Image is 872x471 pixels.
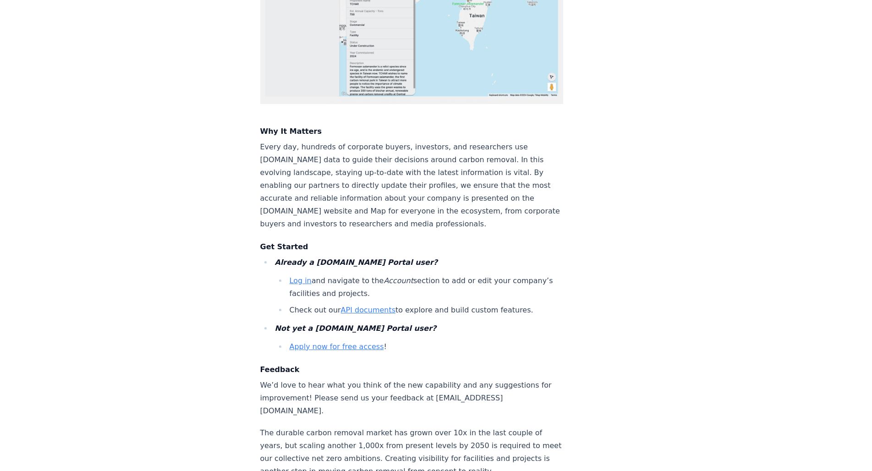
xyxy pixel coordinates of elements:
[260,365,300,374] strong: Feedback
[260,141,564,230] p: Every day, hundreds of corporate buyers, investors, and researchers use [DOMAIN_NAME] data to gui...
[275,324,437,333] em: Not yet a [DOMAIN_NAME] Portal user?
[384,276,413,285] em: Account
[287,340,564,353] li: !
[260,379,564,417] p: We’d love to hear what you think of the new capability and any suggestions for improvement! Pleas...
[287,304,564,317] li: Check out our to explore and build custom features.
[260,242,308,251] strong: Get Started
[260,127,322,136] strong: Why It Matters
[287,274,564,300] li: and navigate to the section to add or edit your company’s facilities and projects.
[290,276,312,285] a: Log in
[290,342,384,351] a: Apply now for free access
[275,258,438,267] em: Already a [DOMAIN_NAME] Portal user?
[341,306,395,314] a: API documents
